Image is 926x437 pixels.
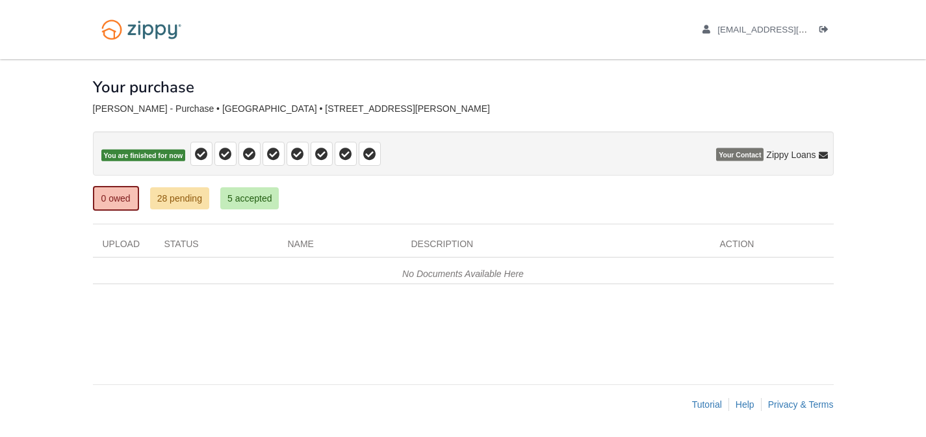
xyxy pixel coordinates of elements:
div: [PERSON_NAME] - Purchase • [GEOGRAPHIC_DATA] • [STREET_ADDRESS][PERSON_NAME] [93,103,834,114]
h1: Your purchase [93,79,194,96]
div: Action [710,237,834,257]
a: Privacy & Terms [768,399,834,410]
a: edit profile [702,25,867,38]
div: Status [155,237,278,257]
a: Help [736,399,754,410]
span: Your Contact [716,148,764,161]
a: 5 accepted [220,187,279,209]
a: Tutorial [692,399,722,410]
div: Description [402,237,710,257]
img: Logo [93,13,190,46]
a: 0 owed [93,186,139,211]
span: You are finished for now [101,150,186,162]
a: Log out [819,25,834,38]
a: 28 pending [150,187,209,209]
span: Zippy Loans [766,148,816,161]
span: micaelafreeman11@gmail.com [717,25,866,34]
em: No Documents Available Here [402,269,524,279]
div: Upload [93,237,155,257]
div: Name [278,237,402,257]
